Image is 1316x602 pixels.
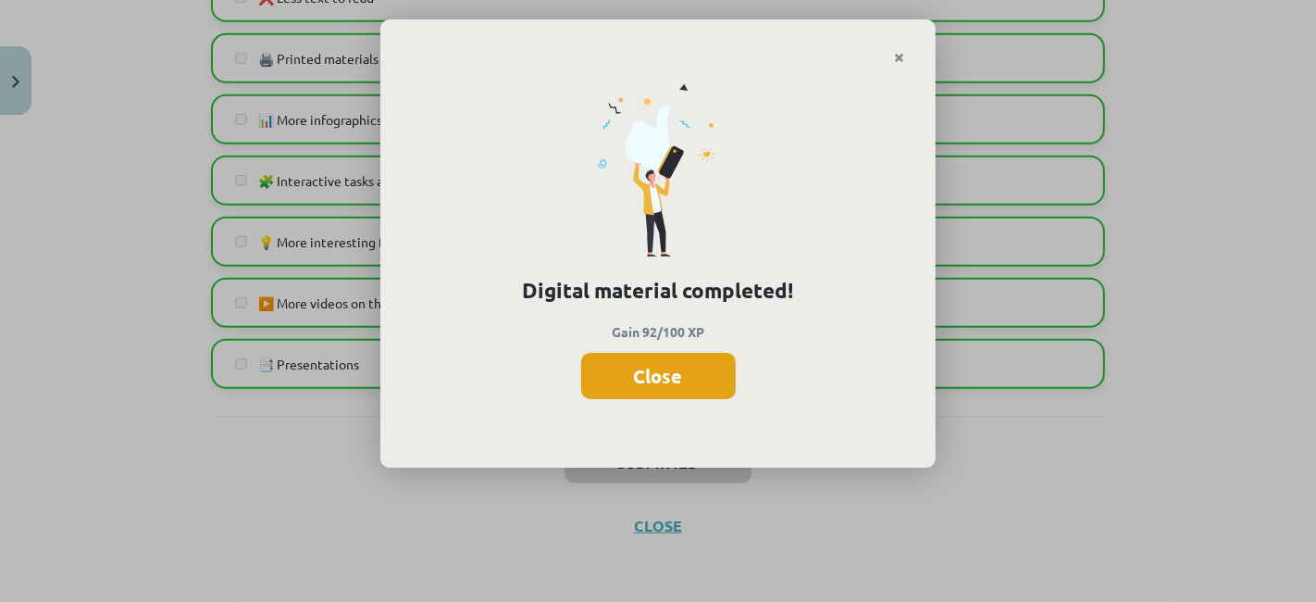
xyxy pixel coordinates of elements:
[634,364,683,388] font: Close
[597,83,719,257] img: success-icon-e2ee861cc3ce991dfb3b709ea9283d231f19f378d338a287524d9bff8e3ce7a5.svg
[883,40,915,76] a: Close
[523,277,794,304] font: Digital material completed!
[612,323,704,340] font: Gain 92/100 XP
[581,353,736,399] button: Close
